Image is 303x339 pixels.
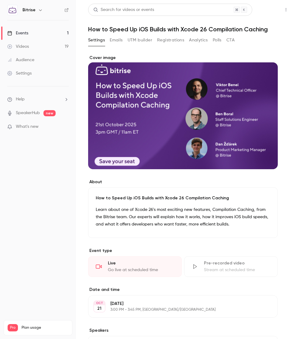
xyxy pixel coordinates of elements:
[204,260,270,266] div: Pre-recorded video
[184,256,278,277] div: Pre-recorded videoStream at scheduled time
[22,7,36,13] h6: Bitrise
[7,30,28,36] div: Events
[213,35,222,45] button: Polls
[8,324,18,331] span: Pro
[88,256,182,277] div: LiveGo live at scheduled time
[88,248,278,254] p: Event type
[7,57,34,63] div: Audience
[189,35,208,45] button: Analytics
[96,206,270,228] p: Learn about one of Xcode 26’s most exciting new features, Compilation Caching, from the Bitrise t...
[88,179,278,185] label: About
[88,327,278,334] label: Speakers
[88,55,278,169] section: Cover image
[110,307,246,312] p: 3:00 PM - 3:45 PM, [GEOGRAPHIC_DATA]/[GEOGRAPHIC_DATA]
[96,195,270,201] p: How to Speed Up iOS Builds with Xcode 26 Compilation Caching
[61,124,69,130] iframe: Noticeable Trigger
[7,70,32,76] div: Settings
[22,325,68,330] span: Plan usage
[8,5,17,15] img: Bitrise
[7,44,29,50] div: Videos
[16,96,25,103] span: Help
[7,96,69,103] li: help-dropdown-opener
[43,110,56,116] span: new
[88,287,278,293] label: Date and time
[252,4,276,16] button: Share
[110,35,122,45] button: Emails
[97,306,102,312] p: 21
[128,35,152,45] button: UTM builder
[108,260,174,266] div: Live
[110,301,246,307] p: [DATE]
[88,26,291,33] h1: How to Speed Up iOS Builds with Xcode 26 Compilation Caching
[226,35,235,45] button: CTA
[16,110,40,116] a: SpeakerHub
[88,35,105,45] button: Settings
[16,124,39,130] span: What's new
[157,35,184,45] button: Registrations
[204,267,270,273] div: Stream at scheduled time
[108,267,174,273] div: Go live at scheduled time
[93,7,154,13] div: Search for videos or events
[94,301,105,305] div: OCT
[88,55,278,61] label: Cover image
